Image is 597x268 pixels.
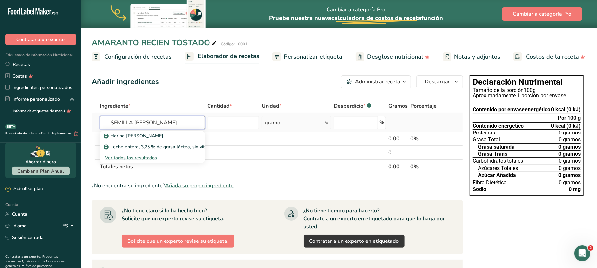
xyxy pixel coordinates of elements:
font: Contrate a un experto en etiquetado para que lo haga por usted. [304,215,445,230]
font: 0 kcal (0 kJ) [551,123,581,129]
font: Grasa saturada [478,144,515,150]
font: Azúcares Totales [478,165,518,171]
input: Añadir ingrediente [100,116,205,129]
font: 0.00 [388,163,400,170]
font: Unidad [262,102,279,110]
a: Costos de la receta [513,49,585,64]
font: Contenido por envase [473,106,525,113]
font: Desperdicio [334,102,363,110]
iframe: Chat en vivo de Intercom [574,245,590,261]
a: Quiénes somos. [22,259,46,264]
a: Leche entera, 3,25 % de grasa láctea, sin vitamina A ni vitamina D añadidas [100,141,205,152]
font: Cuenta [5,202,18,207]
font: Actualizar plan [13,186,43,192]
font: Desglose nutricional [367,53,423,61]
font: Leche entera, 3,25 % de grasa láctea, sin vitamina A ni vitamina D añadidas [110,144,272,150]
button: Cambiar a Plan Anual [12,167,70,175]
font: Cambiar a Plan Anual [18,168,64,174]
button: Solicite que un experto revise su etiqueta. [122,235,234,248]
font: 0 gramos [559,130,581,136]
font: ¿No tiene claro si lo ha hecho bien? [122,207,207,214]
font: Sesión cerrada [12,234,44,241]
font: Grasa Total [473,136,500,143]
font: 0 gramos [559,165,581,171]
font: Grasa Trans [478,151,507,157]
font: Descargar [425,78,450,85]
font: Informe de etiquetas de menú [13,108,65,114]
button: Contratar a un experto [5,34,76,45]
font: Porcentaje [410,102,437,110]
font: Ingrediente [100,102,128,110]
font: Sodio [473,186,486,192]
button: Administrar receta [341,75,411,88]
font: Elaborador de recetas [198,52,259,60]
font: función [421,14,443,22]
font: Ver todos los resultados [105,155,157,161]
font: Gramos [388,102,408,110]
div: Ver todos los resultados [100,152,205,163]
font: 0% [410,135,419,142]
font: Solicite que un experto revise su etiqueta. [127,238,229,245]
font: Ingredientes personalizados [12,84,72,91]
font: Código: 10001 [221,41,247,47]
font: Contratar a un experto. [5,254,41,259]
font: Totales netos [100,163,133,170]
font: Proteínas [473,130,495,136]
button: Cambiar a categoría Pro [502,7,582,21]
font: Azúcar Añadida [478,172,516,178]
font: Contenido energético [473,123,524,129]
font: Cantidad [208,102,230,110]
font: Cambiar a categoría Pro [513,10,571,18]
font: Aproximadamente 1 porción por envase [473,92,566,99]
font: 0% [410,163,419,170]
a: Contratar a un experto en etiquetado [304,235,405,248]
font: Personalizar etiqueta [284,53,342,61]
font: Costos de la receta [526,53,579,61]
font: Etiquetado de Información Nutricional [5,52,73,58]
font: 2 [589,246,592,250]
font: 0 [388,149,392,156]
a: Preguntas frecuentes. [5,254,58,264]
font: 0.00 [388,135,400,142]
font: energético [525,106,550,113]
font: Cuenta [12,211,27,217]
font: Solicite que un experto revise su etiqueta. [122,215,224,222]
font: Pruebe nuestra nueva [269,14,331,22]
font: Costas [12,73,27,79]
font: 0 gramos [559,179,581,186]
button: Descargar [416,75,463,88]
font: BETA [7,124,15,129]
font: Añadir ingredientes [92,77,159,87]
font: Tamaño de la porción [473,87,524,93]
font: Notas y adjuntos [454,53,500,61]
font: calculadora de costos de receta [331,14,421,22]
font: Etiquetado de Información de Suplementos [5,131,72,136]
font: ES [62,223,68,229]
font: Administrar receta [355,78,400,85]
font: ¿No encuentra su ingrediente? [92,182,165,189]
a: Desglose nutricional [356,49,430,64]
a: Harina [PERSON_NAME] [100,131,205,141]
font: Cambiar a categoría Pro [327,6,386,13]
font: Contratar a un experto [17,36,65,43]
font: Configuración de recetas [104,53,172,61]
font: Fibra Dietética [473,179,507,186]
font: Harina [PERSON_NAME] [110,133,163,139]
font: Añada su propio ingrediente [165,182,234,189]
font: 0 mg [569,186,581,192]
font: Por 100 g [558,115,581,121]
font: 0 gramos [558,151,581,157]
a: Personalizar etiqueta [272,49,342,64]
font: 0 gramos [558,172,581,178]
font: 0 gramos [558,144,581,150]
font: Declaración Nutrimental [473,77,563,87]
font: Carbohidratos totales [473,158,523,164]
font: Contratar a un experto en etiquetado [309,238,399,245]
font: Ahorrar dinero [25,159,56,165]
a: Elaborador de recetas [185,49,259,65]
font: 100g [524,87,536,93]
font: 0 kcal (0 kJ) [551,106,581,113]
a: Notas y adjuntos [443,49,500,64]
font: gramo [265,119,280,126]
